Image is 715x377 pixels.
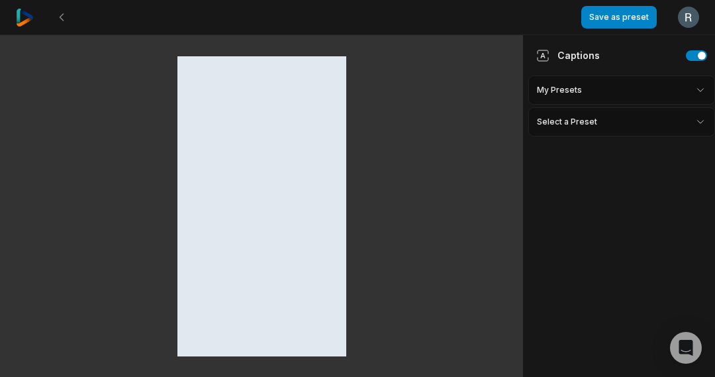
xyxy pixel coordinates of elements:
[528,76,715,105] div: My Presets
[670,332,702,364] div: Open Intercom Messenger
[16,9,34,27] img: reap
[536,48,600,62] div: Captions
[528,107,715,136] div: Select a Preset
[581,6,657,28] button: Save as preset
